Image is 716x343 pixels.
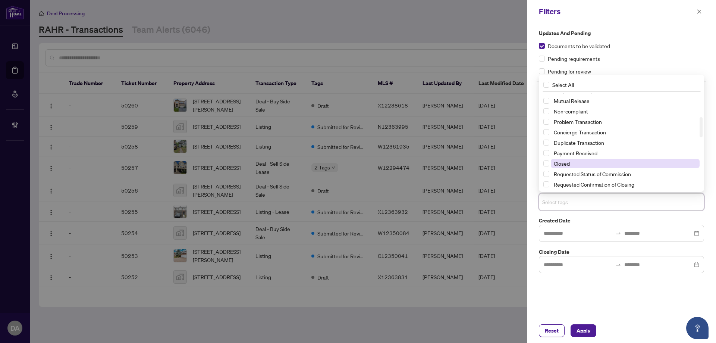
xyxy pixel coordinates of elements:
span: Select Closed [543,160,549,166]
span: Problem Transaction [554,118,602,125]
span: Select Requested Confirmation of Closing [543,181,549,187]
span: Select Problem Transaction [543,119,549,125]
label: Created Date [539,216,704,225]
span: swap-right [615,230,621,236]
button: Apply [571,324,596,337]
span: Select Concierge Transaction [543,129,549,135]
span: swap-right [615,262,621,268]
span: Duplicate Transaction [554,139,604,146]
span: Payment Received [551,149,700,158]
span: Requested Status of Commission [554,171,631,177]
span: Non-compliant [551,107,700,116]
span: Requested Confirmation of Closing [551,180,700,189]
span: to [615,230,621,236]
button: Reset [539,324,565,337]
span: Non-compliant [554,108,588,115]
span: Requested Status of Commission [551,169,700,178]
span: Select Mutual Release [543,98,549,104]
span: Concierge Transaction [554,129,606,135]
span: Select Payment Received [543,150,549,156]
span: Mutual Release [554,97,590,104]
label: Updates and Pending [539,29,704,37]
span: Concierge Transaction [551,128,700,137]
div: Filters [539,6,694,17]
span: Documents to be validated [548,42,610,50]
span: Apply [577,325,590,337]
span: close [697,9,702,14]
span: Reset [545,325,559,337]
span: to [615,262,621,268]
span: Select Duplicate Transaction [543,140,549,146]
span: Duplicate Transaction [551,138,700,147]
span: Mutual Release [551,96,700,105]
button: Open asap [686,317,709,339]
label: Closing Date [539,248,704,256]
span: Closed [551,159,700,168]
span: Pending for review [548,67,591,75]
span: Select All [549,81,577,89]
span: Select Requested Status of Commission [543,171,549,177]
span: Select Non-compliant [543,108,549,114]
span: Closed [554,160,570,167]
span: Requested Confirmation of Closing [554,181,634,188]
span: Payment Received [554,150,597,156]
span: Pending requirements [548,54,600,63]
span: Problem Transaction [551,117,700,126]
